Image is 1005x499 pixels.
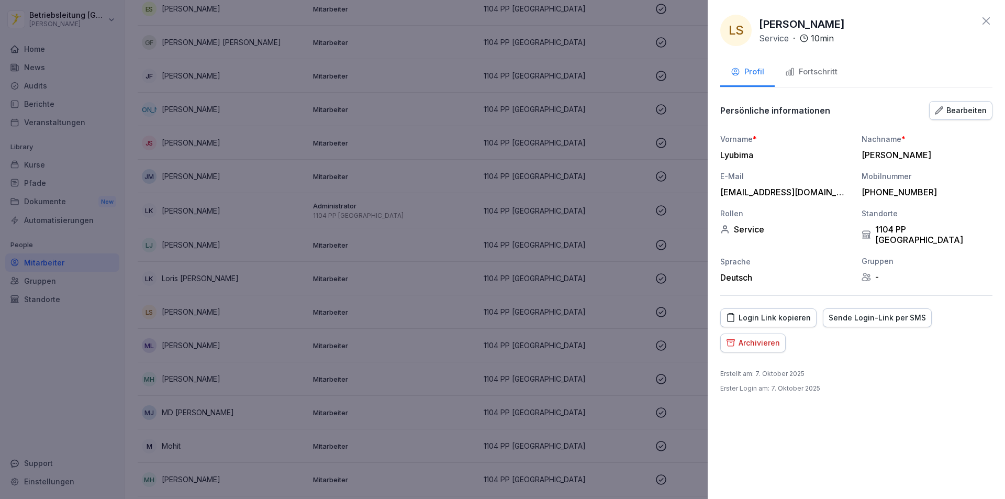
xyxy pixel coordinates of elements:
div: Login Link kopieren [726,312,811,324]
div: E-Mail [720,171,851,182]
div: Sende Login-Link per SMS [829,312,926,324]
div: Gruppen [862,256,992,267]
div: Archivieren [726,337,780,349]
p: Erstellt am : 7. Oktober 2025 [720,369,805,379]
div: Nachname [862,134,992,145]
div: Vorname [720,134,851,145]
p: Erster Login am : 7. Oktober 2025 [720,384,820,393]
div: [EMAIL_ADDRESS][DOMAIN_NAME] [720,187,846,197]
p: Persönliche informationen [720,105,830,116]
button: Bearbeiten [929,101,992,120]
div: Service [720,224,851,235]
button: Sende Login-Link per SMS [823,308,932,327]
div: Sprache [720,256,851,267]
div: Standorte [862,208,992,219]
button: Archivieren [720,334,786,352]
div: Deutsch [720,272,851,283]
div: [PERSON_NAME] [862,150,987,160]
div: 1104 PP [GEOGRAPHIC_DATA] [862,224,992,245]
button: Profil [720,59,775,87]
p: Service [759,32,789,45]
div: · [759,32,834,45]
div: Bearbeiten [935,105,987,116]
div: LS [720,15,752,46]
div: Rollen [720,208,851,219]
p: 10 min [811,32,834,45]
div: Profil [731,66,764,78]
button: Login Link kopieren [720,308,817,327]
div: Mobilnummer [862,171,992,182]
p: [PERSON_NAME] [759,16,845,32]
div: Lyubima [720,150,846,160]
div: [PHONE_NUMBER] [862,187,987,197]
div: Fortschritt [785,66,837,78]
button: Fortschritt [775,59,848,87]
div: - [862,272,992,282]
